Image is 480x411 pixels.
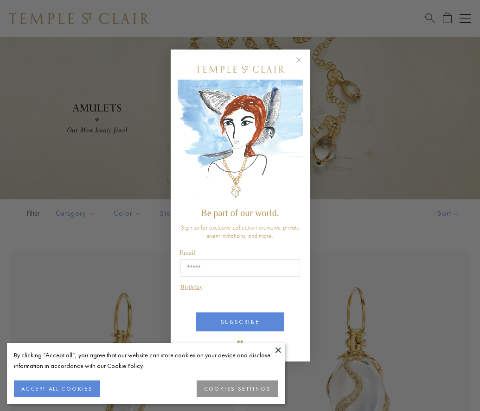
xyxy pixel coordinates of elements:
img: TSC [231,334,250,352]
span: Email [180,249,195,256]
img: c4a9eb12-d91a-4d4a-8ee0-386386f4f338.jpeg [178,80,303,203]
button: ACCEPT ALL COOKIES [14,380,100,397]
input: Email [180,259,300,277]
button: COOKIES SETTINGS [197,380,278,397]
span: Sign up for exclusive collection previews, private event invitations, and more. [181,223,300,240]
span: Be part of our world. [201,208,279,218]
button: Close dialog [298,59,309,70]
span: Birthday [180,284,203,291]
button: SUBSCRIBE [196,312,284,331]
img: Temple St. Clair [196,66,284,73]
div: By clicking “Accept all”, you agree that our website can store cookies on your device and disclos... [14,350,278,371]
